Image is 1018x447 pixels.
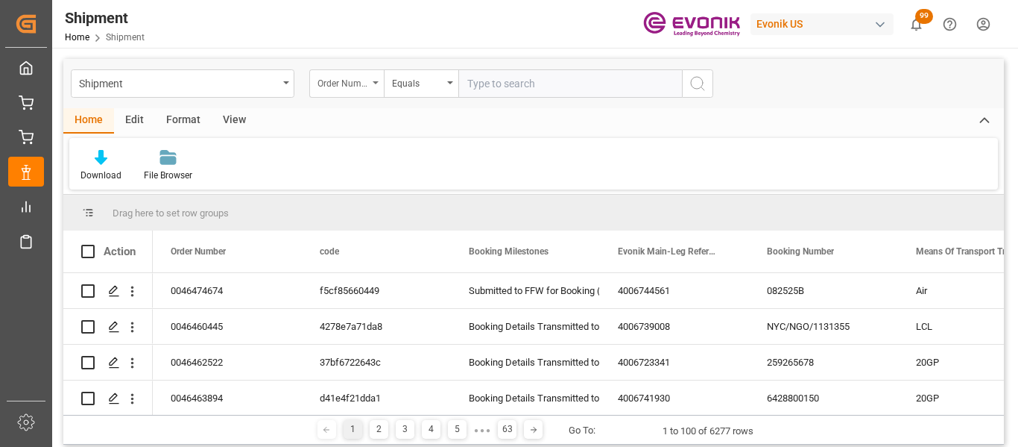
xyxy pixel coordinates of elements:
div: Press SPACE to select this row. [63,381,153,416]
div: Shipment [79,73,278,92]
div: 259265678 [749,345,898,380]
div: Go To: [569,423,595,438]
div: 1 to 100 of 6277 rows [663,424,753,439]
button: Help Center [933,7,967,41]
div: Action [104,245,136,258]
button: open menu [71,69,294,98]
div: ● ● ● [474,425,490,436]
div: Home [63,108,114,134]
div: 1 [344,420,362,439]
div: Edit [114,108,155,134]
div: 2 [370,420,388,439]
div: 082525B [749,273,898,308]
div: Equals [392,73,443,90]
div: d41e4f21dda1 [302,381,451,416]
span: 99 [915,9,933,24]
div: 4006744561 [600,273,749,308]
button: Evonik US [750,10,900,38]
div: 37bf6722643c [302,345,451,380]
button: open menu [309,69,384,98]
div: 0046463894 [153,381,302,416]
div: 0046474674 [153,273,302,308]
div: Shipment [65,7,145,29]
div: Press SPACE to select this row. [63,309,153,345]
div: 4006723341 [600,345,749,380]
span: Means Of Transport Translation [916,246,1016,257]
div: Submitted to FFW for Booking (Pending) [469,274,582,308]
div: Evonik US [750,13,894,35]
button: open menu [384,69,458,98]
span: Drag here to set row groups [113,207,229,219]
div: 4278e7a71da8 [302,309,451,344]
div: 4006739008 [600,309,749,344]
div: Booking Details Transmitted to SAP [469,346,582,380]
span: Booking Number [767,246,834,257]
div: 0046462522 [153,345,302,380]
input: Type to search [458,69,682,98]
div: 3 [396,420,414,439]
button: show 99 new notifications [900,7,933,41]
div: 63 [498,420,516,439]
div: Press SPACE to select this row. [63,345,153,381]
div: Booking Details Transmitted to SAP [469,381,582,416]
div: f5cf85660449 [302,273,451,308]
div: 5 [448,420,467,439]
button: search button [682,69,713,98]
div: NYC/NGO/1131355 [749,309,898,344]
div: Press SPACE to select this row. [63,273,153,309]
div: 6428800150 [749,381,898,416]
div: 0046460445 [153,309,302,344]
div: 4 [422,420,440,439]
a: Home [65,32,89,43]
div: Format [155,108,212,134]
div: File Browser [144,169,192,182]
div: Download [80,169,121,182]
div: View [212,108,257,134]
div: Booking Details Transmitted to SAP [469,310,582,344]
div: 4006741930 [600,381,749,416]
span: code [320,246,339,257]
div: Order Number [317,73,368,90]
span: Booking Milestones [469,246,548,257]
img: Evonik-brand-mark-Deep-Purple-RGB.jpeg_1700498283.jpeg [643,11,740,37]
span: Evonik Main-Leg Reference [618,246,718,257]
span: Order Number [171,246,226,257]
